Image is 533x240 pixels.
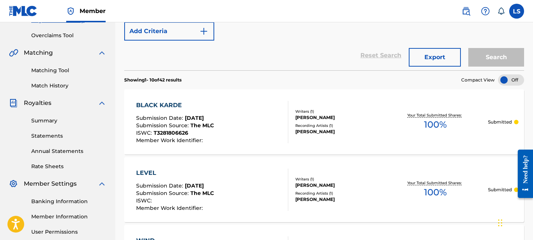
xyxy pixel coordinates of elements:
[66,7,75,16] img: Top Rightsholder
[136,182,185,189] span: Submission Date :
[9,179,18,188] img: Member Settings
[409,48,461,67] button: Export
[136,129,154,136] span: ISWC :
[185,115,204,121] span: [DATE]
[512,144,533,204] iframe: Resource Center
[97,179,106,188] img: expand
[295,196,383,203] div: [PERSON_NAME]
[9,48,18,57] img: Matching
[497,7,505,15] div: Notifications
[461,77,495,83] span: Compact View
[136,169,214,177] div: LEVEL
[124,77,182,83] p: Showing 1 - 10 of 42 results
[154,129,188,136] span: T3281806626
[31,32,106,39] a: Overclaims Tool
[295,176,383,182] div: Writers ( 1 )
[136,122,190,129] span: Submission Source :
[136,115,185,121] span: Submission Date :
[509,4,524,19] div: User Menu
[136,137,205,144] span: Member Work Identifier :
[190,122,214,129] span: The MLC
[424,118,447,131] span: 100 %
[496,204,533,240] iframe: Chat Widget
[31,82,106,90] a: Match History
[31,67,106,74] a: Matching Tool
[407,112,463,118] p: Your Total Submitted Shares:
[124,157,524,222] a: LEVELSubmission Date:[DATE]Submission Source:The MLCISWC:Member Work Identifier:Writers (1)[PERSO...
[24,99,51,108] span: Royalties
[295,109,383,114] div: Writers ( 1 )
[124,89,524,154] a: BLACK KARDESubmission Date:[DATE]Submission Source:The MLCISWC:T3281806626Member Work Identifier:...
[97,99,106,108] img: expand
[124,22,214,41] button: Add Criteria
[498,212,503,234] div: Drag
[31,147,106,155] a: Annual Statements
[31,163,106,170] a: Rate Sheets
[136,205,205,211] span: Member Work Identifier :
[488,119,512,125] p: Submitted
[295,123,383,128] div: Recording Artists ( 1 )
[488,186,512,193] p: Submitted
[31,213,106,221] a: Member Information
[136,101,214,110] div: BLACK KARDE
[407,180,463,186] p: Your Total Submitted Shares:
[295,182,383,189] div: [PERSON_NAME]
[31,132,106,140] a: Statements
[459,4,473,19] a: Public Search
[462,7,471,16] img: search
[24,48,53,57] span: Matching
[31,117,106,125] a: Summary
[481,7,490,16] img: help
[295,128,383,135] div: [PERSON_NAME]
[9,6,38,16] img: MLC Logo
[31,228,106,236] a: User Permissions
[31,198,106,205] a: Banking Information
[295,191,383,196] div: Recording Artists ( 1 )
[136,197,154,204] span: ISWC :
[295,114,383,121] div: [PERSON_NAME]
[136,190,190,196] span: Submission Source :
[199,27,208,36] img: 9d2ae6d4665cec9f34b9.svg
[97,48,106,57] img: expand
[80,7,106,15] span: Member
[424,186,447,199] span: 100 %
[190,190,214,196] span: The MLC
[9,99,18,108] img: Royalties
[185,182,204,189] span: [DATE]
[478,4,493,19] div: Help
[24,179,77,188] span: Member Settings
